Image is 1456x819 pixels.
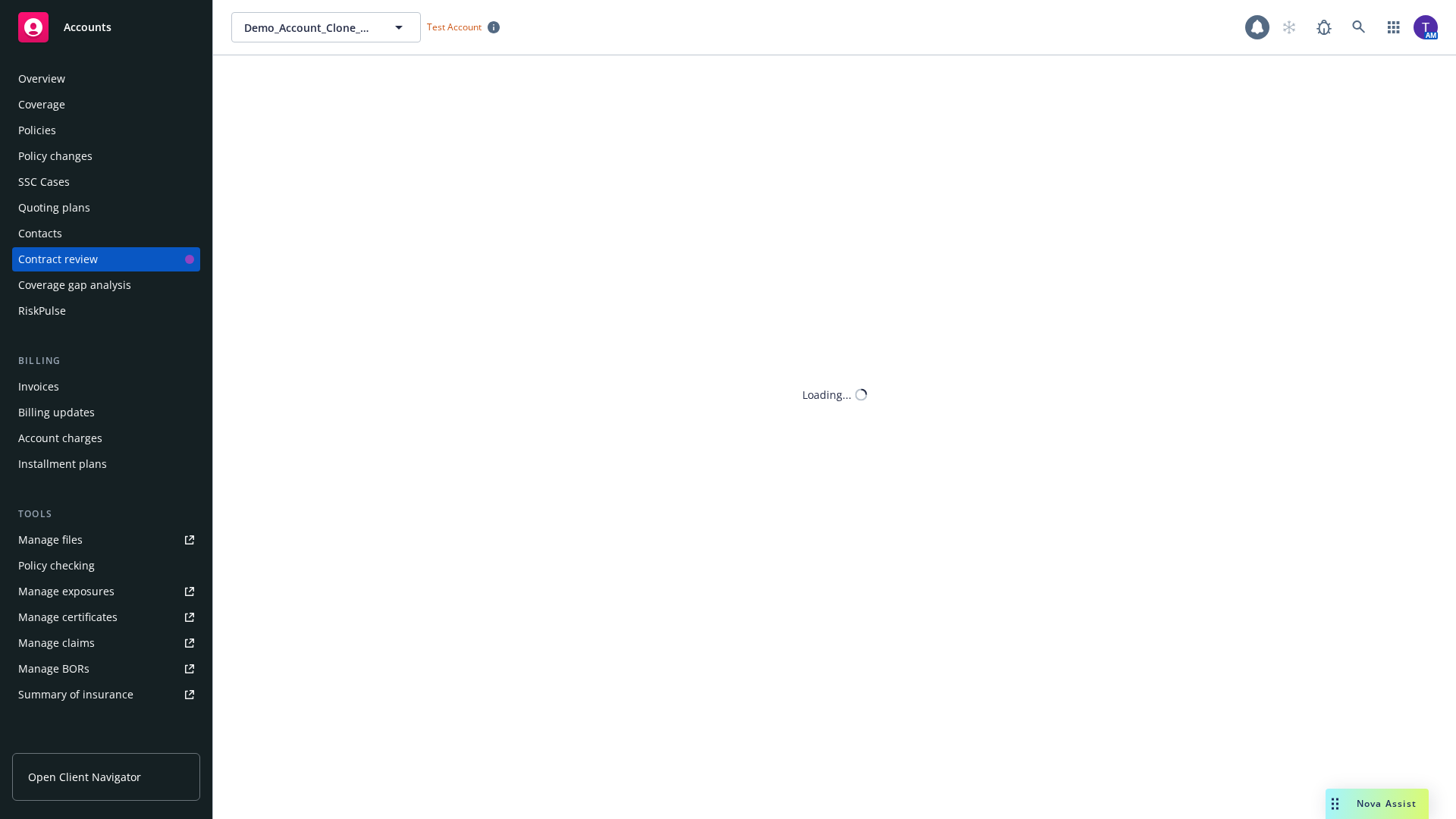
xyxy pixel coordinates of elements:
div: Invoices [18,375,59,399]
a: Policies [12,118,200,143]
span: Open Client Navigator [28,769,141,785]
span: Demo_Account_Clone_QA_CR_Tests_Client [244,20,375,36]
a: Manage files [12,528,200,552]
div: RiskPulse [18,299,66,323]
div: Manage files [18,528,83,552]
a: RiskPulse [12,299,200,323]
span: Accounts [64,21,111,33]
a: Contract review [12,247,200,271]
a: Contacts [12,221,200,246]
div: Policies [18,118,56,143]
div: Tools [12,507,200,522]
div: Installment plans [18,452,107,476]
a: Quoting plans [12,196,200,220]
div: Manage BORs [18,657,89,681]
div: SSC Cases [18,170,70,194]
div: Summary of insurance [18,682,133,707]
div: Drag to move [1326,789,1345,819]
a: Accounts [12,6,200,49]
span: Test Account [427,20,482,33]
span: Test Account [421,19,506,35]
a: Report a Bug [1309,12,1339,42]
a: Coverage [12,93,200,117]
button: Demo_Account_Clone_QA_CR_Tests_Client [231,12,421,42]
a: Switch app [1379,12,1409,42]
div: Billing updates [18,400,95,425]
a: Manage claims [12,631,200,655]
a: Billing updates [12,400,200,425]
img: photo [1414,15,1438,39]
div: Contacts [18,221,62,246]
a: Overview [12,67,200,91]
div: Quoting plans [18,196,90,220]
div: Manage claims [18,631,95,655]
div: Analytics hub [12,737,200,752]
div: Coverage gap analysis [18,273,131,297]
a: Start snowing [1274,12,1304,42]
div: Policy checking [18,554,95,578]
a: Manage exposures [12,579,200,604]
a: Policy checking [12,554,200,578]
a: Manage BORs [12,657,200,681]
div: Policy changes [18,144,93,168]
div: Loading... [802,387,852,403]
span: Nova Assist [1357,797,1417,810]
a: SSC Cases [12,170,200,194]
a: Installment plans [12,452,200,476]
a: Search [1344,12,1374,42]
div: Manage exposures [18,579,115,604]
a: Summary of insurance [12,682,200,707]
div: Billing [12,353,200,369]
a: Invoices [12,375,200,399]
button: Nova Assist [1326,789,1429,819]
div: Manage certificates [18,605,118,629]
div: Contract review [18,247,98,271]
a: Coverage gap analysis [12,273,200,297]
a: Account charges [12,426,200,450]
a: Manage certificates [12,605,200,629]
a: Policy changes [12,144,200,168]
div: Coverage [18,93,65,117]
div: Account charges [18,426,102,450]
div: Overview [18,67,65,91]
